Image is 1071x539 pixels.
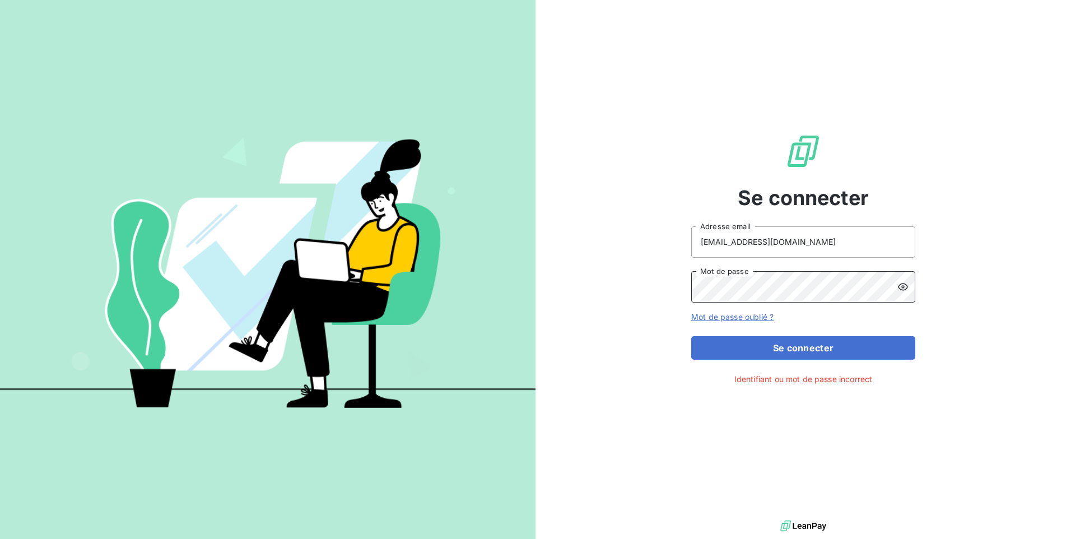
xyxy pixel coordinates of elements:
[738,183,869,213] span: Se connecter
[734,373,873,385] span: Identifiant ou mot de passe incorrect
[691,226,915,258] input: placeholder
[691,336,915,360] button: Se connecter
[780,518,826,535] img: logo
[691,312,774,322] a: Mot de passe oublié ?
[785,133,821,169] img: Logo LeanPay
